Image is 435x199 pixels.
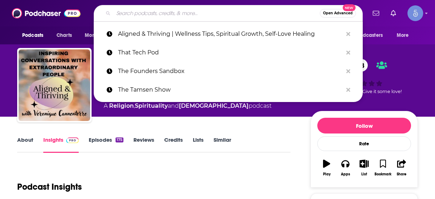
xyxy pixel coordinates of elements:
[388,7,399,19] a: Show notifications dropdown
[407,5,423,21] span: Logged in as Spiral5-G1
[89,136,123,153] a: Episodes175
[94,81,363,99] a: The Tamsen Show
[343,4,356,11] span: New
[94,5,363,21] div: Search podcasts, credits, & more...
[373,155,392,181] button: Bookmark
[361,172,367,176] div: List
[135,102,168,109] a: Spirituality
[85,30,110,40] span: Monitoring
[327,89,402,94] span: Good podcast? Give it some love!
[94,43,363,62] a: That Tech Pod
[133,136,154,153] a: Reviews
[94,25,363,43] a: Aligned & Thriving | Wellness Tips, Spiritual Growth, Self-Love Healing
[392,155,411,181] button: Share
[370,7,382,19] a: Show notifications dropdown
[320,9,356,18] button: Open AdvancedNew
[80,29,119,42] button: open menu
[118,81,343,99] p: The Tamsen Show
[164,136,183,153] a: Credits
[134,102,135,109] span: ,
[348,30,383,40] span: For Podcasters
[17,181,82,192] h1: Podcast Insights
[397,172,406,176] div: Share
[397,30,409,40] span: More
[355,155,373,181] button: List
[375,172,391,176] div: Bookmark
[179,102,249,109] a: [DEMOGRAPHIC_DATA]
[214,136,231,153] a: Similar
[317,155,336,181] button: Play
[317,118,411,134] button: Follow
[344,29,393,42] button: open menu
[109,102,134,109] a: Religion
[43,136,79,153] a: InsightsPodchaser Pro
[57,30,72,40] span: Charts
[323,11,353,15] span: Open Advanced
[116,137,123,142] div: 175
[52,29,76,42] a: Charts
[118,25,343,43] p: Aligned & Thriving | Wellness Tips, Spiritual Growth, Self-Love Healing
[118,62,343,81] p: The Founders Sandbox
[317,136,411,151] div: Rate
[113,8,320,19] input: Search podcasts, credits, & more...
[104,102,272,110] div: A podcast
[407,5,423,21] img: User Profile
[193,136,204,153] a: Lists
[94,62,363,81] a: The Founders Sandbox
[407,5,423,21] button: Show profile menu
[118,43,343,62] p: That Tech Pod
[22,30,43,40] span: Podcasts
[66,137,79,143] img: Podchaser Pro
[17,29,53,42] button: open menu
[323,172,331,176] div: Play
[17,136,33,153] a: About
[341,172,350,176] div: Apps
[168,102,179,109] span: and
[392,29,418,42] button: open menu
[19,49,90,121] img: Aligned & Thriving | Wellness Tips, Spiritual Growth, Self-Love Healing
[311,54,418,99] div: 68Good podcast? Give it some love!
[336,155,355,181] button: Apps
[12,6,80,20] img: Podchaser - Follow, Share and Rate Podcasts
